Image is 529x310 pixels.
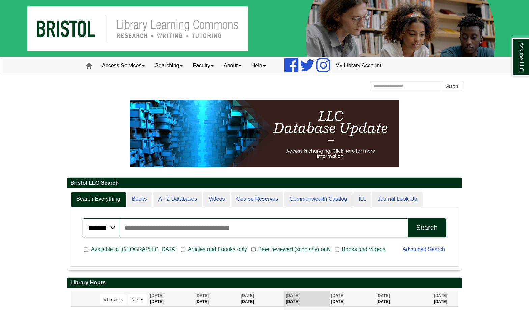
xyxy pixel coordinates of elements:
[128,294,147,305] button: Next »
[67,178,462,188] h2: Bristol LLC Search
[153,192,202,207] a: A - Z Databases
[203,192,230,207] a: Videos
[335,246,339,253] input: Books and Videos
[331,293,345,298] span: [DATE]
[251,246,256,253] input: Peer reviewed (scholarly) only
[416,224,438,232] div: Search
[284,192,353,207] a: Commonwealth Catalog
[100,294,127,305] button: « Previous
[402,246,445,252] a: Advanced Search
[130,100,399,167] img: HTML tutorial
[97,57,150,74] a: Access Services
[148,291,194,307] th: [DATE]
[408,218,446,237] button: Search
[150,293,164,298] span: [DATE]
[372,192,422,207] a: Journal Look-Up
[239,291,284,307] th: [DATE]
[219,57,246,74] a: About
[432,291,458,307] th: [DATE]
[127,192,152,207] a: Books
[185,245,250,254] span: Articles and Ebooks only
[150,57,188,74] a: Searching
[84,246,88,253] input: Available at [GEOGRAPHIC_DATA]
[246,57,271,74] a: Help
[442,81,462,91] button: Search
[88,245,179,254] span: Available at [GEOGRAPHIC_DATA]
[339,245,388,254] span: Books and Videos
[195,293,209,298] span: [DATE]
[188,57,219,74] a: Faculty
[231,192,284,207] a: Course Reserves
[353,192,371,207] a: ILL
[284,291,329,307] th: [DATE]
[256,245,333,254] span: Peer reviewed (scholarly) only
[71,192,126,207] a: Search Everything
[194,291,239,307] th: [DATE]
[330,57,386,74] a: My Library Account
[67,278,462,288] h2: Library Hours
[375,291,432,307] th: [DATE]
[377,293,390,298] span: [DATE]
[286,293,299,298] span: [DATE]
[181,246,185,253] input: Articles and Ebooks only
[241,293,254,298] span: [DATE]
[330,291,375,307] th: [DATE]
[434,293,447,298] span: [DATE]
